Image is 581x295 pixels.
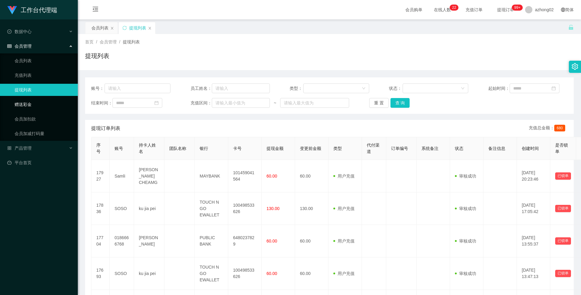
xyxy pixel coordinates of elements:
input: 请输入 [105,83,170,93]
span: 卡号 [233,146,242,151]
span: 员工姓名： [191,85,212,92]
span: 序号 [96,143,101,154]
span: 账号： [91,85,105,92]
td: SOSO [110,257,134,290]
sup: 980 [512,5,523,11]
td: 100498533626 [228,257,262,290]
span: 类型 [333,146,342,151]
button: 已锁单 [555,172,571,180]
i: 图标: setting [572,63,578,70]
span: 680 [554,125,565,131]
a: 图标: dashboard平台首页 [7,157,73,169]
td: 60.00 [295,257,328,290]
td: 60.00 [295,225,328,257]
td: 100498533626 [228,192,262,225]
span: 创建时间 [522,146,539,151]
td: [DATE] 20:23:46 [517,160,550,192]
span: 审核成功 [455,206,476,211]
td: TOUCH N GO EWALLET [195,257,228,290]
span: 起始时间： [488,85,510,92]
td: 130.00 [295,192,328,225]
span: 代付渠道 [367,143,380,154]
i: 图标: down [461,86,465,91]
a: 赠送彩金 [15,98,73,110]
div: 会员列表 [91,22,108,34]
a: 会员列表 [15,55,73,67]
h1: 工作台代理端 [21,0,57,20]
span: 数据中心 [7,29,32,34]
td: 101459041564 [228,160,262,192]
span: 在线人数 [431,8,454,12]
button: 重 置 [369,98,389,108]
td: 17836 [91,192,110,225]
input: 请输入最大值为 [280,98,349,108]
span: / [119,39,120,44]
span: 类型： [290,85,303,92]
td: Samli [110,160,134,192]
span: 60.00 [266,239,277,243]
span: 充值区间： [191,100,212,106]
td: 17927 [91,160,110,192]
td: [PERSON_NAME] CHEAMG [134,160,164,192]
i: 图标: close [110,26,114,30]
div: 充值总金额： [529,125,568,132]
span: 审核成功 [455,174,476,178]
td: 17693 [91,257,110,290]
td: MAYBANK [195,160,228,192]
td: TOUCH N GO EWALLET [195,192,228,225]
span: 审核成功 [455,239,476,243]
span: 60.00 [266,174,277,178]
p: 2 [454,5,456,11]
td: [DATE] 17:05:42 [517,192,550,225]
span: 用户充值 [333,271,355,276]
a: 工作台代理端 [7,7,57,12]
span: ~ [270,100,280,106]
span: 持卡人姓名 [139,143,156,154]
td: 6480237829 [228,225,262,257]
span: 状态 [455,146,463,151]
sup: 22 [450,5,459,11]
span: 用户充值 [333,174,355,178]
span: 结束时间： [91,100,112,106]
span: 备注信息 [488,146,505,151]
i: 图标: check-circle-o [7,29,12,34]
span: 充值订单 [462,8,486,12]
span: 审核成功 [455,271,476,276]
td: 0186666768 [110,225,134,257]
i: 图标: menu-fold [85,0,106,20]
td: [DATE] 13:55:37 [517,225,550,257]
span: 变更前金额 [300,146,321,151]
button: 已锁单 [555,237,571,245]
span: 130.00 [266,206,280,211]
td: ku jia pei [134,257,164,290]
button: 已锁单 [555,205,571,212]
span: 产品管理 [7,146,32,151]
a: 提现列表 [15,84,73,96]
td: 17704 [91,225,110,257]
i: 图标: appstore-o [7,146,12,150]
span: 用户充值 [333,239,355,243]
span: 提现金额 [266,146,284,151]
a: 充值列表 [15,69,73,81]
i: 图标: sync [122,26,127,30]
td: ku jia pei [134,192,164,225]
td: [PERSON_NAME] [134,225,164,257]
td: PUBLIC BANK [195,225,228,257]
span: 首页 [85,39,94,44]
span: 账号 [115,146,123,151]
p: 2 [452,5,454,11]
h1: 提现列表 [85,51,109,60]
span: 提现订单 [494,8,517,12]
i: 图标: calendar [154,101,159,105]
span: 系统备注 [421,146,438,151]
span: 订单编号 [391,146,408,151]
span: 会员管理 [7,44,32,49]
input: 请输入最小值为 [212,98,270,108]
span: 团队名称 [169,146,186,151]
div: 提现列表 [129,22,146,34]
a: 会员加减打码量 [15,127,73,140]
i: 图标: global [561,8,565,12]
span: 会员管理 [100,39,117,44]
button: 查 询 [390,98,410,108]
span: 用户充值 [333,206,355,211]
